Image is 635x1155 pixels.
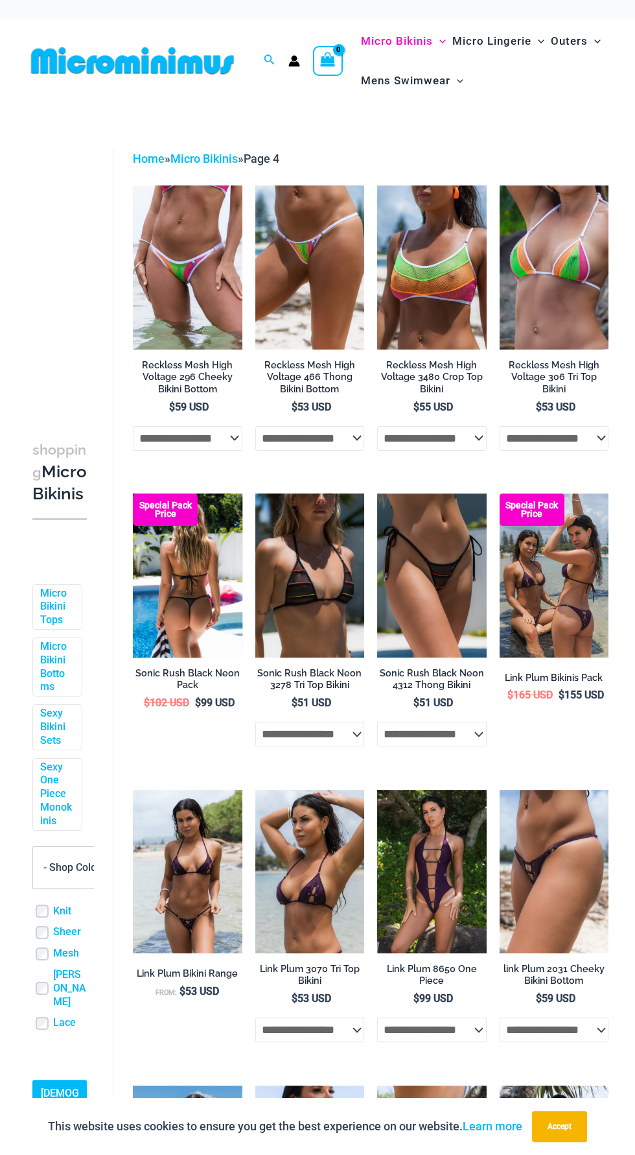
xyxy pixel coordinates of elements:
a: Micro Bikinis [170,152,238,165]
span: $ [536,992,542,1005]
h2: Reckless Mesh High Voltage 306 Tri Top Bikini [500,359,609,396]
img: Link Plum 3070 Tri Top 01 [255,790,365,954]
span: From: [156,988,176,997]
a: Reckless Mesh High Voltage 466 Thong 01Reckless Mesh High Voltage 3480 Crop Top 466 Thong 01Reckl... [255,185,365,350]
a: Reckless Mesh High Voltage 306 Tri Top Bikini [500,359,609,400]
a: Reckless Mesh High Voltage 3480 Crop Top 01Reckless Mesh High Voltage 3480 Crop Top 02Reckless Me... [377,185,487,350]
bdi: 99 USD [413,992,453,1005]
a: Link Plum Bikini Range [133,968,242,984]
bdi: 55 USD [413,401,453,413]
span: Micro Bikinis [361,25,433,58]
span: $ [292,697,297,709]
a: Sonic Rush Black Neon 3278 Tri Top Bikini [255,667,365,697]
a: Link Plum 3070 Tri Top 01Link Plum 3070 Tri Top 2031 Cheeky 01Link Plum 3070 Tri Top 2031 Cheeky 01 [255,790,365,954]
span: - Shop Color [33,847,122,888]
bdi: 102 USD [144,697,189,709]
img: Link Plum 8650 One Piece 02 [377,790,487,954]
span: $ [559,689,564,701]
a: Search icon link [264,53,275,69]
a: Lace [53,1016,76,1030]
a: Sheer [53,925,81,939]
span: Micro Lingerie [452,25,531,58]
h2: Sonic Rush Black Neon Pack [133,667,242,691]
button: Accept [532,1111,587,1142]
bdi: 155 USD [559,689,604,701]
a: Sonic Rush Black Neon Pack [133,667,242,697]
span: Menu Toggle [588,25,601,58]
bdi: 59 USD [536,992,575,1005]
span: $ [413,697,419,709]
span: - Shop Color [32,846,123,889]
span: Menu Toggle [531,25,544,58]
span: - Shop Color [43,861,100,874]
a: Link Plum 2031 Cheeky 03Link Plum 2031 Cheeky 04Link Plum 2031 Cheeky 04 [500,790,609,954]
iframe: TrustedSite Certified [32,139,149,398]
bdi: 165 USD [507,689,553,701]
h2: Reckless Mesh High Voltage 3480 Crop Top Bikini [377,359,487,396]
a: Sonic Rush Black Neon 3278 Tri Top 01Sonic Rush Black Neon 3278 Tri Top 4312 Thong Bikini 08Sonic... [255,494,365,658]
a: Sexy One Piece Monokinis [40,761,72,828]
a: Sexy Bikini Sets [40,707,72,747]
span: Page 4 [244,152,279,165]
b: Special Pack Price [133,501,198,518]
bdi: 53 USD [292,401,331,413]
a: Micro BikinisMenu ToggleMenu Toggle [358,21,449,61]
span: $ [195,697,201,709]
a: Reckless Mesh High Voltage 466 Thong Bikini Bottom [255,359,365,400]
a: Learn more [463,1119,522,1133]
span: Mens Swimwear [361,64,450,97]
img: Sonic Rush Black Neon 3278 Tri Top 4312 Thong Bikini 04 [133,494,242,658]
img: Bikini Pack Plum [500,494,609,658]
a: Knit [53,905,71,918]
a: link Plum 2031 Cheeky Bikini Bottom [500,963,609,992]
a: Account icon link [288,55,300,67]
span: $ [536,401,542,413]
a: OutersMenu ToggleMenu Toggle [548,21,604,61]
p: This website uses cookies to ensure you get the best experience on our website. [48,1117,522,1136]
img: Reckless Mesh High Voltage 466 Thong 01 [255,185,365,350]
h2: link Plum 2031 Cheeky Bikini Bottom [500,963,609,987]
a: [PERSON_NAME] [53,968,87,1008]
span: Outers [551,25,588,58]
a: Sonic Rush Black Neon 4312 Thong Bikini [377,667,487,697]
span: $ [169,401,175,413]
bdi: 51 USD [292,697,331,709]
a: Link Plum 8650 One Piece 02Link Plum 8650 One Piece 05Link Plum 8650 One Piece 05 [377,790,487,954]
a: Link Plum Bikinis Pack [500,672,609,689]
h2: Link Plum 3070 Tri Top Bikini [255,963,365,987]
img: Reckless Mesh High Voltage 296 Cheeky 01 [133,185,242,350]
h2: Sonic Rush Black Neon 3278 Tri Top Bikini [255,667,365,691]
h2: Link Plum 8650 One Piece [377,963,487,987]
bdi: 59 USD [169,401,209,413]
h2: Link Plum Bikini Range [133,968,242,980]
a: Sonic Rush Black Neon 3278 Tri Top 4312 Thong Bikini 09 Sonic Rush Black Neon 3278 Tri Top 4312 T... [133,494,242,658]
bdi: 53 USD [292,992,331,1005]
img: Reckless Mesh High Voltage 3480 Crop Top 01 [377,185,487,350]
bdi: 53 USD [536,401,575,413]
img: Sonic Rush Black Neon 4312 Thong Bikini 01 [377,494,487,658]
a: View Shopping Cart, empty [313,46,343,76]
img: Link Plum 2031 Cheeky 03 [500,790,609,954]
span: » » [133,152,279,165]
span: $ [179,985,185,997]
img: Reckless Mesh High Voltage 306 Tri Top 01 [500,185,609,350]
a: Reckless Mesh High Voltage 306 Tri Top 01Reckless Mesh High Voltage 306 Tri Top 466 Thong 04Reckl... [500,185,609,350]
bdi: 99 USD [195,697,235,709]
a: Link Plum 8650 One Piece [377,963,487,992]
img: Link Plum 3070 Tri Top 4580 Micro 01 [133,790,242,954]
img: Sonic Rush Black Neon 3278 Tri Top 01 [255,494,365,658]
nav: Site Navigation [356,19,609,102]
a: Micro Bikini Bottoms [40,640,72,694]
span: $ [507,689,513,701]
h2: Reckless Mesh High Voltage 466 Thong Bikini Bottom [255,359,365,396]
span: $ [413,992,419,1005]
a: Reckless Mesh High Voltage 3480 Crop Top Bikini [377,359,487,400]
span: Menu Toggle [450,64,463,97]
h2: Reckless Mesh High Voltage 296 Cheeky Bikini Bottom [133,359,242,396]
a: Link Plum 3070 Tri Top Bikini [255,963,365,992]
h2: Link Plum Bikinis Pack [500,672,609,684]
a: Link Plum 3070 Tri Top 4580 Micro 01Link Plum 3070 Tri Top 4580 Micro 05Link Plum 3070 Tri Top 45... [133,790,242,954]
a: Reckless Mesh High Voltage 296 Cheeky Bikini Bottom [133,359,242,400]
bdi: 53 USD [179,985,219,997]
span: $ [292,992,297,1005]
